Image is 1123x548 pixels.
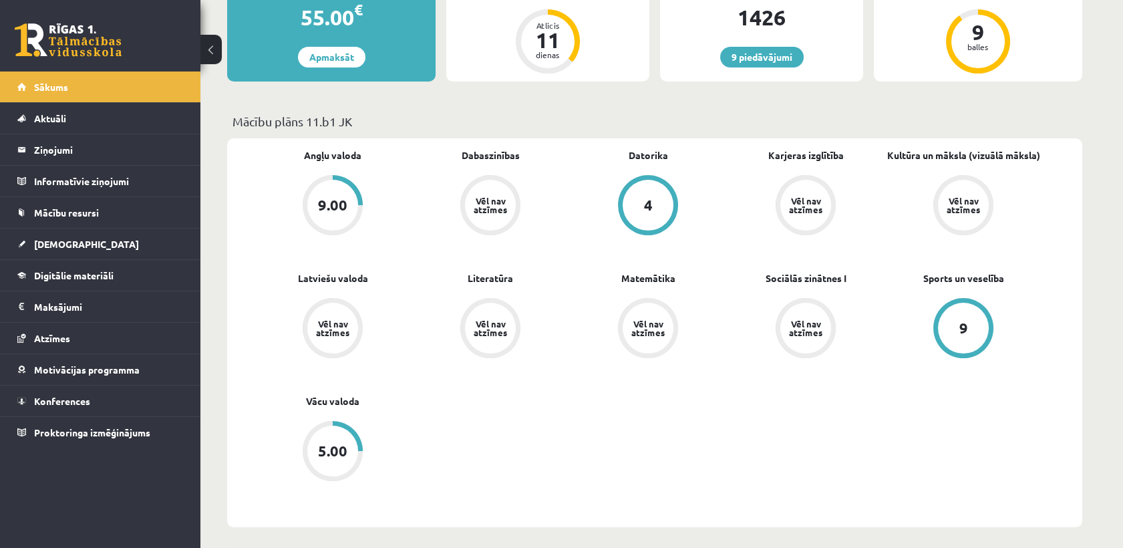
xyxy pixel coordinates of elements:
[34,238,139,250] span: [DEMOGRAPHIC_DATA]
[34,166,184,196] legend: Informatīvie ziņojumi
[923,271,1004,285] a: Sports un veselība
[17,197,184,228] a: Mācību resursi
[412,175,569,238] a: Vēl nav atzīmes
[621,271,675,285] a: Matemātika
[468,271,513,285] a: Literatūra
[254,421,412,484] a: 5.00
[629,319,667,337] div: Vēl nav atzīmes
[34,426,150,438] span: Proktoringa izmēģinājums
[412,298,569,361] a: Vēl nav atzīmes
[569,175,727,238] a: 4
[34,291,184,322] legend: Maksājumi
[787,319,824,337] div: Vēl nav atzīmes
[17,103,184,134] a: Aktuāli
[298,47,365,67] a: Apmaksāt
[528,29,568,51] div: 11
[787,196,824,214] div: Vēl nav atzīmes
[17,134,184,165] a: Ziņojumi
[885,298,1042,361] a: 9
[528,21,568,29] div: Atlicis
[318,198,347,213] div: 9.00
[304,148,361,162] a: Angļu valoda
[17,354,184,385] a: Motivācijas programma
[17,229,184,259] a: [DEMOGRAPHIC_DATA]
[660,1,863,33] div: 1426
[34,332,70,344] span: Atzīmes
[232,112,1077,130] p: Mācību plāns 11.b1 JK
[887,148,1040,162] a: Kultūra un māksla (vizuālā māksla)
[34,134,184,165] legend: Ziņojumi
[569,298,727,361] a: Vēl nav atzīmes
[306,394,359,408] a: Vācu valoda
[15,23,122,57] a: Rīgas 1. Tālmācības vidusskola
[17,166,184,196] a: Informatīvie ziņojumi
[472,319,509,337] div: Vēl nav atzīmes
[17,386,184,416] a: Konferences
[727,298,885,361] a: Vēl nav atzīmes
[298,271,368,285] a: Latviešu valoda
[34,112,66,124] span: Aktuāli
[17,323,184,354] a: Atzīmes
[958,43,998,51] div: balles
[768,148,844,162] a: Karjeras izglītība
[17,291,184,322] a: Maksājumi
[254,298,412,361] a: Vēl nav atzīmes
[34,269,114,281] span: Digitālie materiāli
[34,364,140,376] span: Motivācijas programma
[959,321,968,335] div: 9
[958,21,998,43] div: 9
[17,417,184,448] a: Proktoringa izmēģinājums
[17,72,184,102] a: Sākums
[34,81,68,93] span: Sākums
[644,198,653,213] div: 4
[885,175,1042,238] a: Vēl nav atzīmes
[318,444,347,458] div: 5.00
[17,260,184,291] a: Digitālie materiāli
[227,1,436,33] div: 55.00
[462,148,520,162] a: Dabaszinības
[629,148,668,162] a: Datorika
[720,47,804,67] a: 9 piedāvājumi
[727,175,885,238] a: Vēl nav atzīmes
[314,319,351,337] div: Vēl nav atzīmes
[472,196,509,214] div: Vēl nav atzīmes
[528,51,568,59] div: dienas
[34,395,90,407] span: Konferences
[766,271,846,285] a: Sociālās zinātnes I
[254,175,412,238] a: 9.00
[34,207,99,219] span: Mācību resursi
[945,196,982,214] div: Vēl nav atzīmes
